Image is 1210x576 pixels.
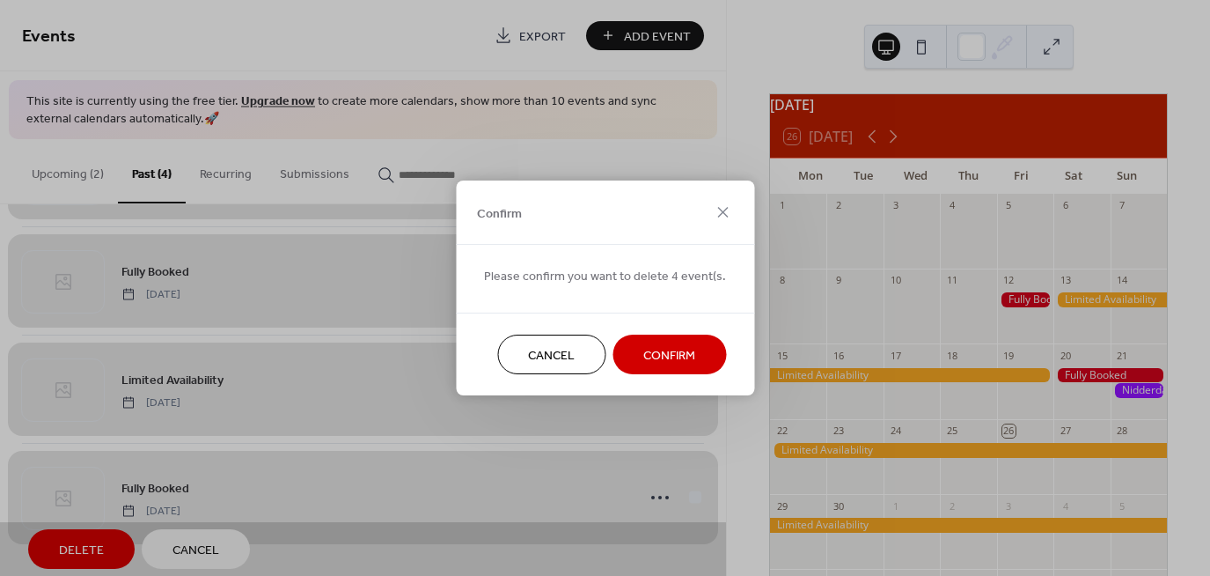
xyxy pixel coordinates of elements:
[497,335,605,374] button: Cancel
[528,347,575,366] span: Cancel
[484,268,726,286] span: Please confirm you want to delete 4 event(s.
[477,204,522,223] span: Confirm
[612,335,726,374] button: Confirm
[643,347,695,366] span: Confirm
